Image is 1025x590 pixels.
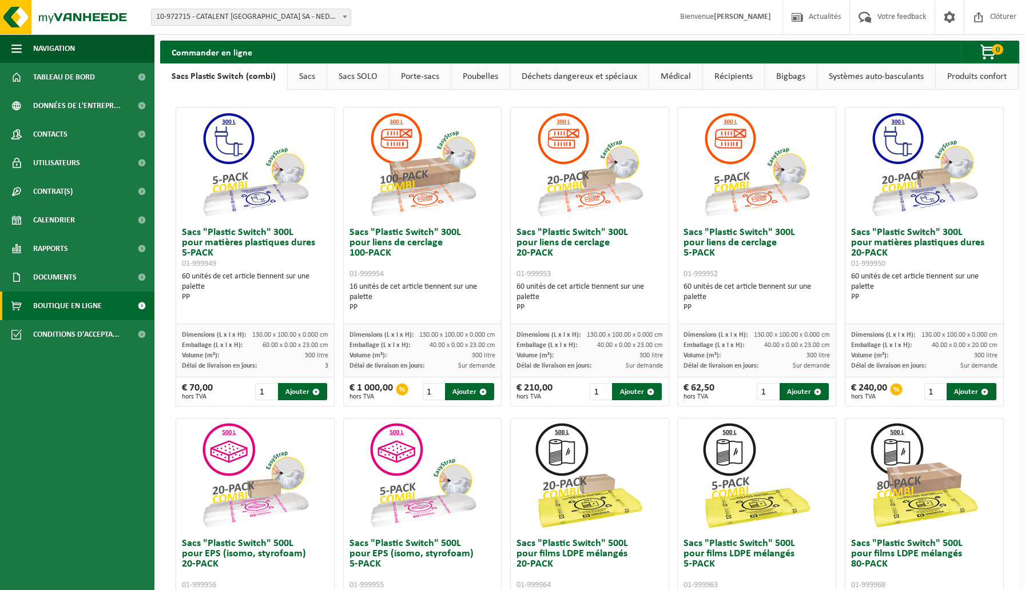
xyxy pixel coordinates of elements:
[182,362,257,369] span: Délai de livraison en jours:
[349,332,414,338] span: Dimensions (L x l x H):
[684,393,714,400] span: hors TVA
[182,383,213,400] div: € 70,00
[639,352,663,359] span: 300 litre
[649,63,702,90] a: Médical
[182,332,246,338] span: Dimensions (L x l x H):
[160,63,287,90] a: Sacs Plastic Switch (combi)
[684,581,718,589] span: 01-999963
[921,332,998,338] span: 130.00 x 100.00 x 0.000 cm
[33,206,75,234] span: Calendrier
[349,393,393,400] span: hors TVA
[255,383,276,400] input: 1
[182,228,328,269] h3: Sacs "Plastic Switch" 300L pour matières plastiques dures 5-PACK
[33,34,75,63] span: Navigation
[851,352,888,359] span: Volume (m³):
[451,63,510,90] a: Poubelles
[684,383,714,400] div: € 62,50
[305,352,328,359] span: 300 litre
[33,234,68,263] span: Rapports
[851,272,998,302] div: 60 unités de cet article tiennent sur une palette
[151,9,351,26] span: 10-972715 - CATALENT BELGIUM SA - NEDER-OVER-HEEMBEEK
[517,342,577,349] span: Emballage (L x l x H):
[684,228,830,279] h3: Sacs "Plastic Switch" 300L pour liens de cerclage 5-PACK
[851,362,926,369] span: Délai de livraison en jours:
[182,352,219,359] span: Volume (m³):
[327,63,389,90] a: Sacs SOLO
[349,352,387,359] span: Volume (m³):
[851,260,885,268] span: 01-999950
[757,383,778,400] input: 1
[764,342,830,349] span: 40.00 x 0.00 x 23.00 cm
[533,107,647,222] img: 01-999953
[33,320,120,349] span: Conditions d'accepta...
[365,418,480,533] img: 01-999955
[765,63,817,90] a: Bigbags
[288,63,327,90] a: Sacs
[597,342,663,349] span: 40.00 x 0.00 x 23.00 cm
[349,270,384,278] span: 01-999954
[349,383,393,400] div: € 1 000,00
[684,352,721,359] span: Volume (m³):
[684,362,758,369] span: Délai de livraison en jours:
[684,539,830,590] h3: Sacs "Plastic Switch" 500L pour films LDPE mélangés 5-PACK
[182,260,216,268] span: 01-999949
[517,362,591,369] span: Délai de livraison en jours:
[793,362,830,369] span: Sur demande
[517,270,551,278] span: 01-999953
[182,342,243,349] span: Emballage (L x l x H):
[33,120,67,149] span: Contacts
[349,342,410,349] span: Emballage (L x l x H):
[851,292,998,302] div: PP
[960,362,998,369] span: Sur demande
[851,383,887,400] div: € 240,00
[587,332,663,338] span: 130.00 x 100.00 x 0.000 cm
[851,393,887,400] span: hors TVA
[33,177,73,206] span: Contrat(s)
[517,352,554,359] span: Volume (m³):
[365,107,480,222] img: 01-999954
[33,292,102,320] span: Boutique en ligne
[684,332,748,338] span: Dimensions (L x l x H):
[349,228,496,279] h3: Sacs "Plastic Switch" 300L pour liens de cerclage 100-PACK
[510,63,649,90] a: Déchets dangereux et spéciaux
[33,91,121,120] span: Données de l'entrepr...
[198,107,312,222] img: 01-999949
[252,332,328,338] span: 130.00 x 100.00 x 0.000 cm
[517,302,663,313] div: PP
[992,44,1003,55] span: 0
[263,342,328,349] span: 60.00 x 0.00 x 23.00 cm
[612,383,661,400] button: Ajouter
[924,383,945,400] input: 1
[817,63,935,90] a: Systèmes auto-basculants
[961,41,1018,63] button: 0
[349,539,496,590] h3: Sacs "Plastic Switch" 500L pour EPS (isomo, styrofoam) 5-PACK
[33,149,80,177] span: Utilisateurs
[198,418,312,533] img: 01-999956
[684,342,744,349] span: Emballage (L x l x H):
[445,383,494,400] button: Ajouter
[349,302,496,313] div: PP
[517,539,663,590] h3: Sacs "Plastic Switch" 500L pour films LDPE mélangés 20-PACK
[867,418,982,533] img: 01-999968
[684,270,718,278] span: 01-999952
[700,418,814,533] img: 01-999963
[278,383,327,400] button: Ajouter
[700,107,814,222] img: 01-999952
[851,539,998,590] h3: Sacs "Plastic Switch" 500L pour films LDPE mélangés 80-PACK
[851,228,998,269] h3: Sacs "Plastic Switch" 300L pour matières plastiques dures 20-PACK
[182,292,328,302] div: PP
[458,362,495,369] span: Sur demande
[152,9,351,25] span: 10-972715 - CATALENT BELGIUM SA - NEDER-OVER-HEEMBEEK
[349,362,424,369] span: Délai de livraison en jours:
[714,13,771,21] strong: [PERSON_NAME]
[182,539,328,590] h3: Sacs "Plastic Switch" 500L pour EPS (isomo, styrofoam) 20-PACK
[160,41,264,63] h2: Commander en ligne
[684,282,830,313] div: 60 unités de cet article tiennent sur une palette
[851,342,912,349] span: Emballage (L x l x H):
[936,63,1018,90] a: Produits confort
[419,332,495,338] span: 130.00 x 100.00 x 0.000 cm
[932,342,998,349] span: 40.00 x 0.00 x 20.00 cm
[33,63,95,91] span: Tableau de bord
[754,332,830,338] span: 130.00 x 100.00 x 0.000 cm
[517,332,581,338] span: Dimensions (L x l x H):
